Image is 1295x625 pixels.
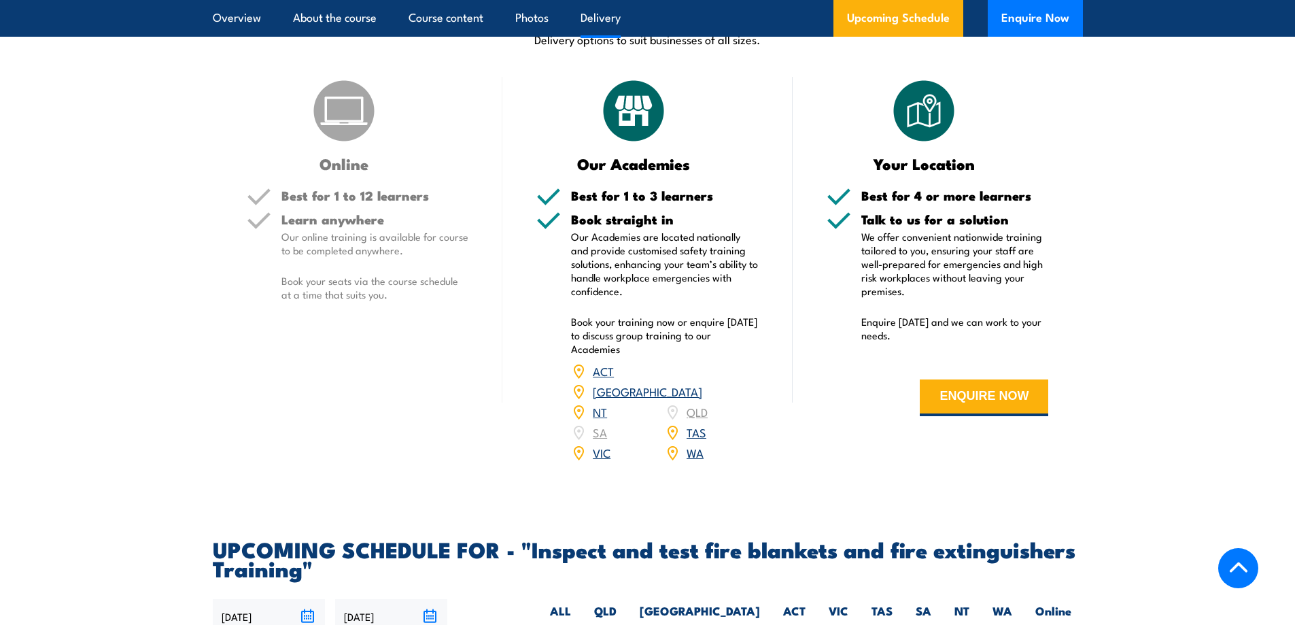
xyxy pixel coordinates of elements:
[571,230,759,298] p: Our Academies are located nationally and provide customised safety training solutions, enhancing ...
[593,403,607,420] a: NT
[920,379,1048,416] button: ENQUIRE NOW
[536,156,731,171] h3: Our Academies
[687,424,706,440] a: TAS
[571,213,759,226] h5: Book straight in
[281,213,469,226] h5: Learn anywhere
[281,230,469,257] p: Our online training is available for course to be completed anywhere.
[861,189,1049,202] h5: Best for 4 or more learners
[687,444,704,460] a: WA
[213,31,1083,47] p: Delivery options to suit businesses of all sizes.
[571,315,759,356] p: Book your training now or enquire [DATE] to discuss group training to our Academies
[593,362,614,379] a: ACT
[827,156,1022,171] h3: Your Location
[593,444,610,460] a: VIC
[281,189,469,202] h5: Best for 1 to 12 learners
[593,383,702,399] a: [GEOGRAPHIC_DATA]
[571,189,759,202] h5: Best for 1 to 3 learners
[247,156,442,171] h3: Online
[861,315,1049,342] p: Enquire [DATE] and we can work to your needs.
[861,230,1049,298] p: We offer convenient nationwide training tailored to you, ensuring your staff are well-prepared fo...
[861,213,1049,226] h5: Talk to us for a solution
[213,539,1083,577] h2: UPCOMING SCHEDULE FOR - "Inspect and test fire blankets and fire extinguishers Training"
[281,274,469,301] p: Book your seats via the course schedule at a time that suits you.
